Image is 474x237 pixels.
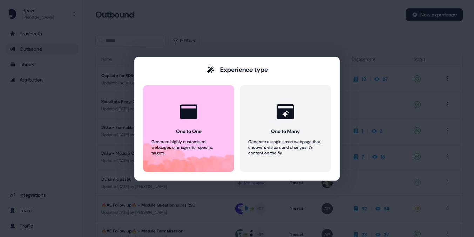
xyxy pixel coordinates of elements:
[176,128,202,135] div: One to One
[271,128,300,135] div: One to Many
[143,85,234,172] button: One to OneGenerate highly customised webpages or images for specific targets.
[248,139,323,156] div: Generate a single smart webpage that uncovers visitors and changes it’s content on the fly.
[220,65,268,74] div: Experience type
[240,85,331,172] button: One to ManyGenerate a single smart webpage that uncovers visitors and changes it’s content on the...
[151,139,226,156] div: Generate highly customised webpages or images for specific targets.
